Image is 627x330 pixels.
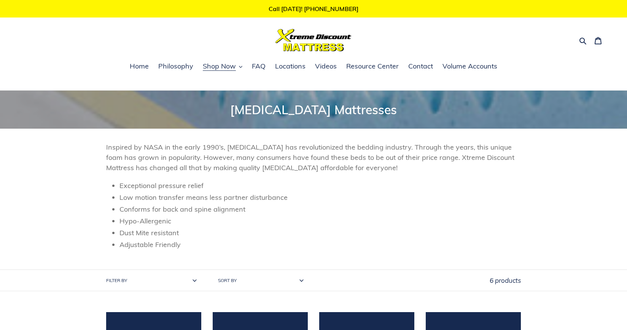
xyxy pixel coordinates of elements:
[130,62,149,71] span: Home
[119,216,521,226] li: Hypo-Allergenic
[346,62,399,71] span: Resource Center
[404,61,437,72] a: Contact
[158,62,193,71] span: Philosophy
[119,239,521,250] li: Adjustable Friendly
[203,62,236,71] span: Shop Now
[119,228,521,238] li: Dust Mite resistant
[119,204,521,214] li: Conforms for back and spine alignment
[119,180,521,191] li: Exceptional pressure relief
[439,61,501,72] a: Volume Accounts
[106,142,521,173] p: Inspired by NASA in the early 1990’s, [MEDICAL_DATA] has revolutionized the bedding industry. Thr...
[275,62,306,71] span: Locations
[199,61,246,72] button: Shop Now
[230,102,397,117] span: [MEDICAL_DATA] Mattresses
[490,276,521,284] span: 6 products
[311,61,341,72] a: Videos
[442,62,497,71] span: Volume Accounts
[315,62,337,71] span: Videos
[248,61,269,72] a: FAQ
[218,277,237,284] label: Sort by
[126,61,153,72] a: Home
[271,61,309,72] a: Locations
[275,29,352,51] img: Xtreme Discount Mattress
[119,192,521,202] li: Low motion transfer means less partner disturbance
[106,277,127,284] label: Filter by
[252,62,266,71] span: FAQ
[342,61,403,72] a: Resource Center
[154,61,197,72] a: Philosophy
[408,62,433,71] span: Contact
